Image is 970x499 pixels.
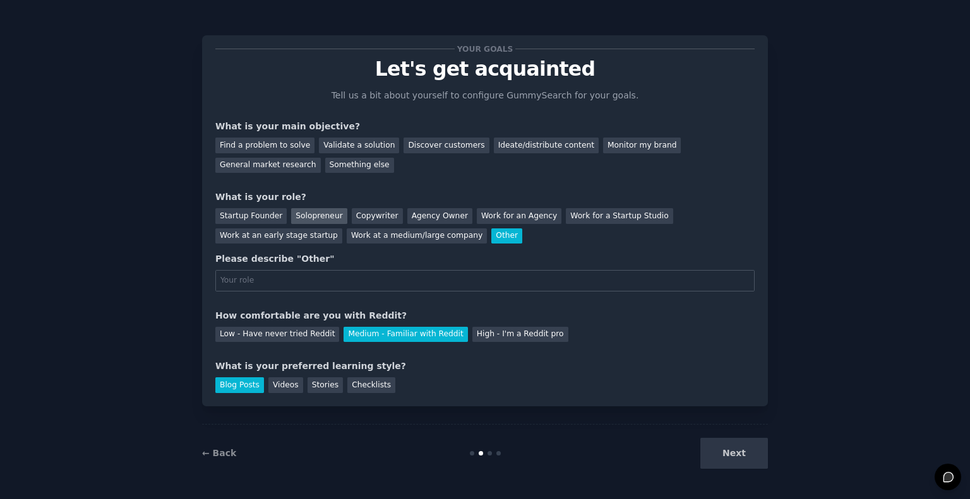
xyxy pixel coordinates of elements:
div: Blog Posts [215,377,264,393]
div: Stories [308,377,343,393]
div: Ideate/distribute content [494,138,599,153]
div: Monitor my brand [603,138,681,153]
div: What is your role? [215,191,755,204]
div: Validate a solution [319,138,399,153]
div: Low - Have never tried Reddit [215,327,339,343]
div: Work for an Agency [477,208,561,224]
div: Work for a Startup Studio [566,208,673,224]
div: Find a problem to solve [215,138,314,153]
input: Your role [215,270,755,291]
div: What is your preferred learning style? [215,360,755,373]
div: Work at a medium/large company [347,228,487,244]
div: How comfortable are you with Reddit? [215,309,755,322]
div: Checklists [347,377,395,393]
div: General market research [215,158,321,173]
div: Medium - Familiar with Reddit [344,327,467,343]
div: Work at an early stage startup [215,228,342,244]
div: What is your main objective? [215,120,755,133]
span: Your goals [455,42,515,56]
div: Startup Founder [215,208,287,224]
div: High - I'm a Reddit pro [472,327,568,343]
div: Agency Owner [407,208,472,224]
div: Something else [325,158,394,173]
div: Videos [268,377,303,393]
p: Let's get acquainted [215,58,755,80]
div: Solopreneur [291,208,347,224]
div: Other [491,228,522,244]
div: Discover customers [404,138,489,153]
p: Tell us a bit about yourself to configure GummySearch for your goals. [326,89,644,102]
div: Please describe "Other" [215,252,755,266]
a: ← Back [202,448,236,458]
div: Copywriter [352,208,403,224]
